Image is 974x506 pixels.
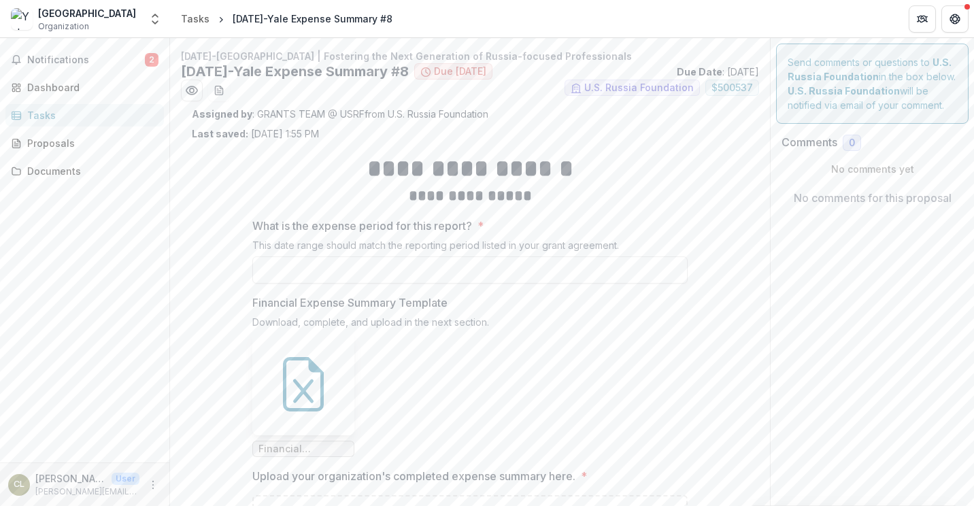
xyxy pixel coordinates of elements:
a: Documents [5,160,164,182]
button: Get Help [941,5,969,33]
a: Tasks [5,104,164,126]
p: : [DATE] [677,65,759,79]
div: Chan, Lina [14,480,24,489]
p: [DATE] 1:55 PM [192,126,319,141]
button: Preview 7fef3cb3-53fd-493a-af7b-21806c74a8b8.pdf [181,80,203,101]
div: Dashboard [27,80,153,95]
a: Dashboard [5,76,164,99]
div: [DATE]-Yale Expense Summary #8 [233,12,392,26]
div: This date range should match the reporting period listed in your grant agreement. [252,239,688,256]
div: Send comments or questions to in the box below. will be notified via email of your comment. [776,44,969,124]
div: Download, complete, and upload in the next section. [252,316,688,333]
strong: U.S. Russia Foundation [788,85,900,97]
span: $ 500537 [711,82,753,94]
strong: Due Date [677,66,722,78]
span: Financial Report_Expense Summary Template.xls [258,443,348,455]
span: 2 [145,53,158,67]
div: Documents [27,164,153,178]
p: No comments for this proposal [794,190,952,206]
span: 0 [849,137,855,149]
button: Open entity switcher [146,5,165,33]
h2: Comments [782,136,837,149]
div: [GEOGRAPHIC_DATA] [38,6,136,20]
button: Notifications2 [5,49,164,71]
h2: [DATE]-Yale Expense Summary #8 [181,63,409,80]
p: [PERSON_NAME][EMAIL_ADDRESS][PERSON_NAME][DOMAIN_NAME] [35,486,139,498]
div: Tasks [181,12,209,26]
span: U.S. Russia Foundation [584,82,694,94]
p: User [112,473,139,485]
button: Partners [909,5,936,33]
strong: Last saved: [192,128,248,139]
p: What is the expense period for this report? [252,218,472,234]
p: [PERSON_NAME] [35,471,106,486]
span: Organization [38,20,89,33]
span: Notifications [27,54,145,66]
p: : GRANTS TEAM @ USRF from U.S. Russia Foundation [192,107,748,121]
button: More [145,477,161,493]
div: Financial Report_Expense Summary Template.xls [252,333,354,457]
img: Yale University [11,8,33,30]
p: [DATE]-[GEOGRAPHIC_DATA] | Fostering the Next Generation of Russia-focused Professionals [181,49,759,63]
nav: breadcrumb [175,9,398,29]
a: Proposals [5,132,164,154]
p: No comments yet [782,162,963,176]
span: Due [DATE] [434,66,486,78]
div: Proposals [27,136,153,150]
p: Financial Expense Summary Template [252,294,448,311]
p: Upload your organization's completed expense summary here. [252,468,575,484]
div: Tasks [27,108,153,122]
a: Tasks [175,9,215,29]
button: download-word-button [208,80,230,101]
strong: Assigned by [192,108,252,120]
